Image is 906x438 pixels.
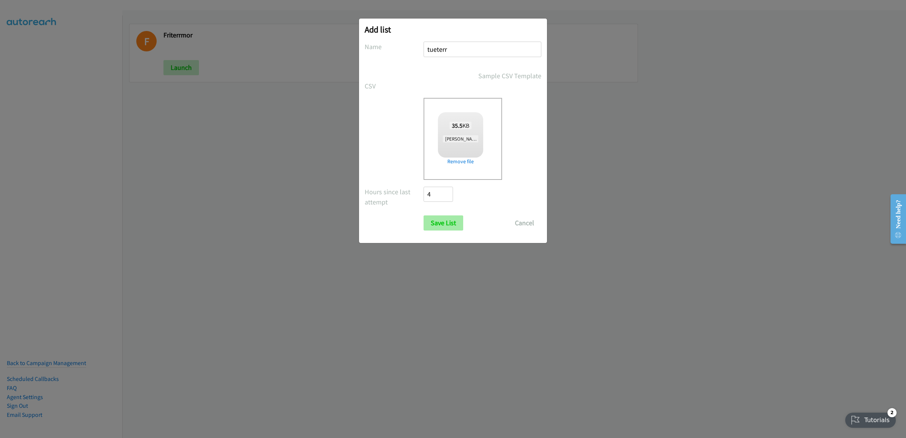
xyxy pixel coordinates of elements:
iframe: Checklist [841,405,900,432]
label: Name [365,42,424,52]
span: [PERSON_NAME] + Dell Virtual Forum.csv [443,135,531,142]
a: Sample CSV Template [478,71,541,81]
iframe: Resource Center [884,188,906,250]
strong: 35.5 [452,122,462,129]
label: Hours since last attempt [365,187,424,207]
input: Save List [424,215,463,231]
label: CSV [365,81,424,91]
h2: Add list [365,24,541,35]
span: KB [450,122,472,129]
button: Cancel [508,215,541,231]
a: Remove file [438,158,483,166]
